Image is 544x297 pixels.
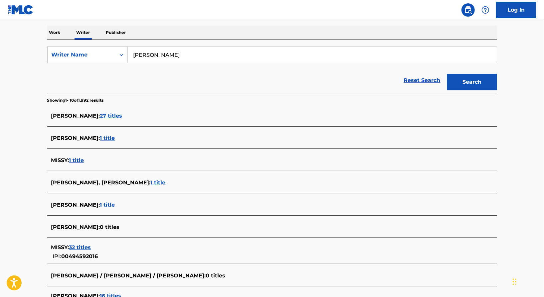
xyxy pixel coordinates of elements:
iframe: Chat Widget [511,265,544,297]
span: MISSY : [51,157,69,163]
img: MLC Logo [8,5,34,15]
button: Search [447,74,497,90]
span: [PERSON_NAME], [PERSON_NAME] : [51,179,151,186]
span: [PERSON_NAME] : [51,224,100,230]
img: help [481,6,489,14]
span: [PERSON_NAME] / [PERSON_NAME] / [PERSON_NAME] : [51,272,206,279]
a: Log In [496,2,536,18]
span: 1 title [151,179,166,186]
span: 27 titles [100,113,122,119]
span: IPI: [53,253,62,259]
span: 1 title [69,157,84,163]
form: Search Form [47,47,497,94]
p: Publisher [104,26,128,40]
div: Drag [513,272,517,292]
span: 00494592016 [62,253,98,259]
img: search [464,6,472,14]
a: Public Search [461,3,475,17]
a: Reset Search [401,73,444,88]
span: MISSY : [51,244,69,250]
span: [PERSON_NAME] : [51,135,100,141]
span: 32 titles [69,244,91,250]
p: Showing 1 - 10 of 1,992 results [47,97,104,103]
span: 1 title [100,135,115,141]
div: Help [479,3,492,17]
span: 1 title [100,202,115,208]
div: Writer Name [52,51,111,59]
p: Writer [75,26,92,40]
p: Work [47,26,63,40]
span: [PERSON_NAME] : [51,202,100,208]
span: 0 titles [206,272,226,279]
span: [PERSON_NAME] : [51,113,100,119]
span: 0 titles [100,224,120,230]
